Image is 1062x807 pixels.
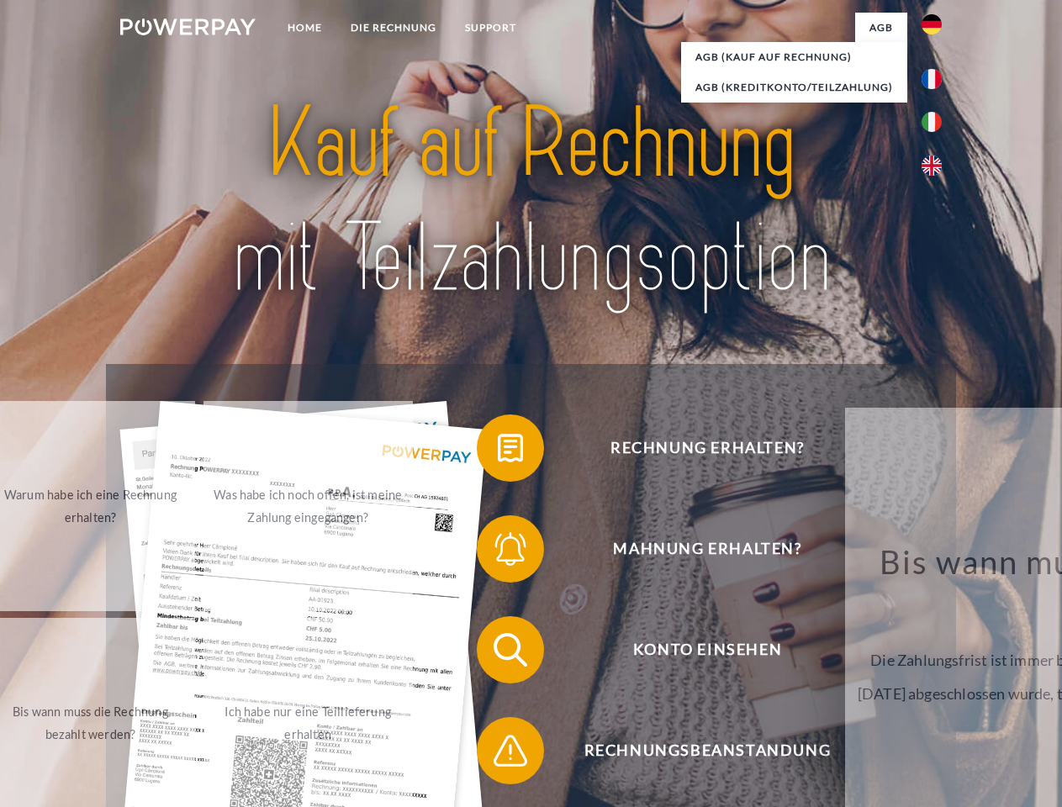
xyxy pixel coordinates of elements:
img: it [922,112,942,132]
span: Konto einsehen [501,616,913,683]
img: fr [922,69,942,89]
div: Ich habe nur eine Teillieferung erhalten [214,700,403,746]
span: Rechnungsbeanstandung [501,717,913,784]
img: qb_search.svg [489,629,531,671]
a: Home [273,13,336,43]
a: AGB (Kauf auf Rechnung) [681,42,907,72]
button: Konto einsehen [477,616,914,683]
img: qb_warning.svg [489,730,531,772]
a: DIE RECHNUNG [336,13,451,43]
img: logo-powerpay-white.svg [120,18,256,35]
img: title-powerpay_de.svg [161,81,901,322]
img: en [922,156,942,176]
a: AGB (Kreditkonto/Teilzahlung) [681,72,907,103]
a: Was habe ich noch offen, ist meine Zahlung eingegangen? [203,401,413,611]
div: Was habe ich noch offen, ist meine Zahlung eingegangen? [214,483,403,529]
img: de [922,14,942,34]
a: agb [855,13,907,43]
button: Rechnungsbeanstandung [477,717,914,784]
a: SUPPORT [451,13,531,43]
